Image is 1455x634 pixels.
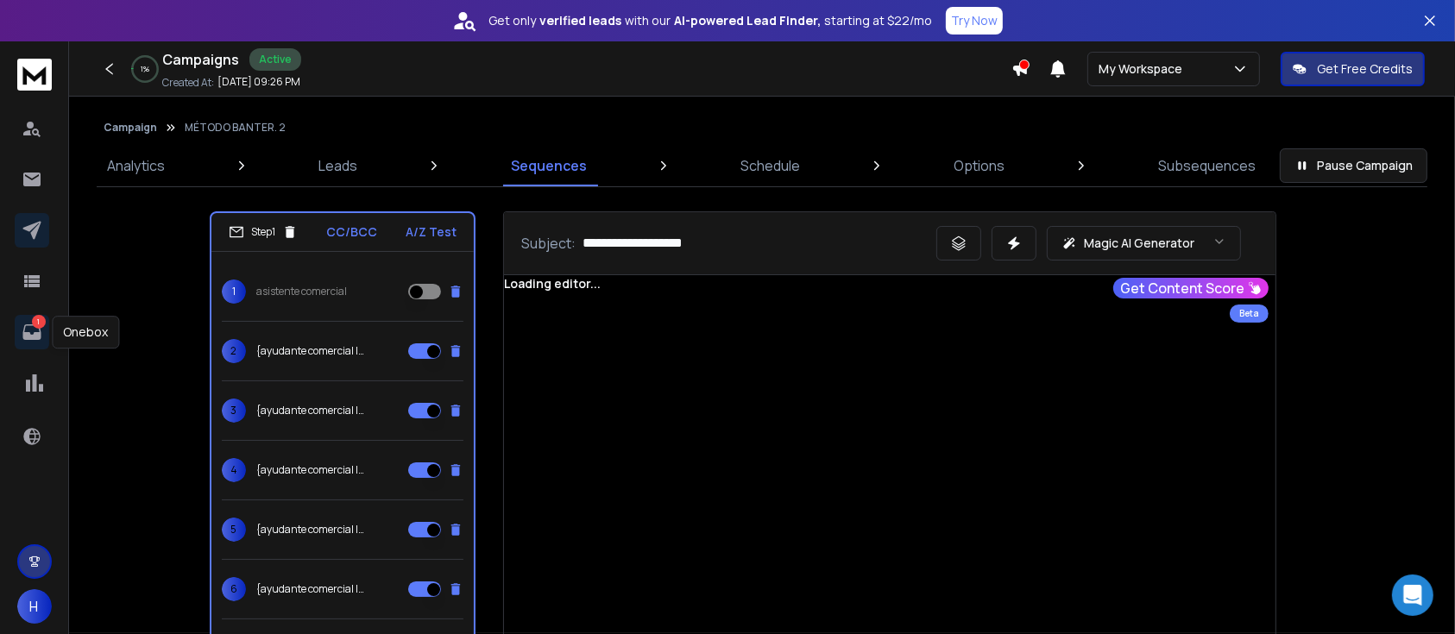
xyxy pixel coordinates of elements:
[222,577,246,601] span: 6
[222,399,246,423] span: 3
[249,48,301,71] div: Active
[256,285,347,298] p: asistente comercial
[1392,574,1433,616] div: Open Intercom Messenger
[256,344,367,358] p: {ayudante comercial |asistencia comercial|ayudante para ventas|ayudante freelance|asistente en ve...
[511,155,587,176] p: Sequences
[521,233,576,254] p: Subject:
[185,121,286,135] p: MÉTODO BANTER. 2
[1158,155,1256,176] p: Subsequences
[1281,52,1425,86] button: Get Free Credits
[954,155,1005,176] p: Options
[107,155,165,176] p: Analytics
[1230,304,1269,323] div: Beta
[141,64,149,74] p: 1 %
[504,275,1275,292] div: Loading editor...
[943,145,1015,186] a: Options
[222,339,246,363] span: 2
[1084,235,1194,252] p: Magic AI Generator
[1113,278,1269,298] button: Get Content Score
[97,145,175,186] a: Analytics
[17,59,52,91] img: logo
[1099,60,1189,78] p: My Workspace
[740,155,800,176] p: Schedule
[162,76,214,90] p: Created At:
[946,7,1003,35] button: Try Now
[52,316,119,348] div: Onebox
[318,155,357,176] p: Leads
[1317,60,1413,78] p: Get Free Credits
[256,404,367,417] p: {ayudante comercial |asistencia comercial|ayudante para ventas|ayudante freelance|asistente en ve...
[104,121,157,135] button: Campaign
[539,12,621,29] strong: verified leads
[15,315,49,349] a: 1
[730,145,810,186] a: Schedule
[951,12,998,29] p: Try Now
[1280,148,1427,183] button: Pause Campaign
[256,582,367,596] p: {ayudante comercial |asistencia comercial|ayudante para ventas|ayudante freelance|asistente en ve...
[406,223,457,241] p: A/Z Test
[256,523,367,537] p: {ayudante comercial |asistencia comercial|ayudante para ventas|ayudante freelance|asistente en ve...
[1148,145,1266,186] a: Subsequences
[229,224,298,240] div: Step 1
[222,518,246,542] span: 5
[32,315,46,329] p: 1
[217,75,300,89] p: [DATE] 09:26 PM
[326,223,377,241] p: CC/BCC
[17,589,52,624] button: H
[501,145,597,186] a: Sequences
[256,463,367,477] p: {ayudante comercial |asistencia comercial|ayudante para ventas|ayudante freelance|asistente en ve...
[222,458,246,482] span: 4
[222,279,246,304] span: 1
[1047,226,1241,261] button: Magic AI Generator
[674,12,821,29] strong: AI-powered Lead Finder,
[308,145,368,186] a: Leads
[162,49,239,70] h1: Campaigns
[488,12,932,29] p: Get only with our starting at $22/mo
